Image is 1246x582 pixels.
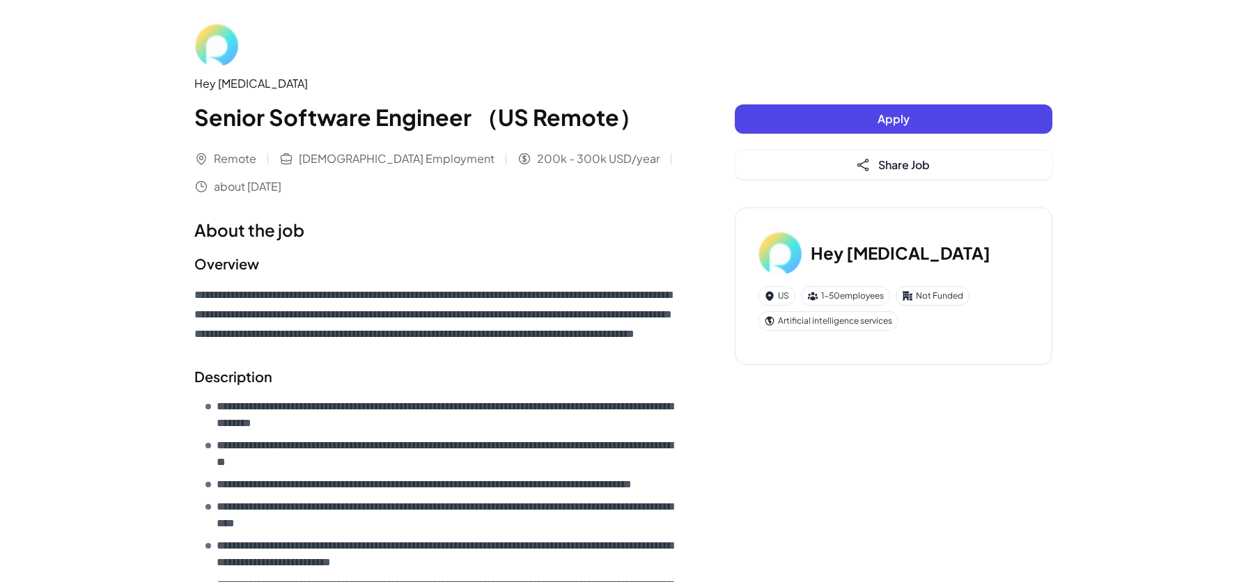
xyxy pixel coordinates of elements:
[801,286,890,306] div: 1-50 employees
[214,178,281,195] span: about [DATE]
[758,230,802,275] img: He
[735,104,1052,134] button: Apply
[537,150,660,167] span: 200k - 300k USD/year
[758,311,898,331] div: Artificial intelligence services
[194,217,679,242] h1: About the job
[878,157,930,172] span: Share Job
[194,100,679,134] h1: Senior Software Engineer （US Remote）
[194,366,679,387] h2: Description
[878,111,910,126] span: Apply
[194,75,679,92] div: Hey [MEDICAL_DATA]
[194,22,239,67] img: He
[758,286,795,306] div: US
[896,286,969,306] div: Not Funded
[735,150,1052,180] button: Share Job
[194,253,679,274] h2: Overview
[299,150,494,167] span: [DEMOGRAPHIC_DATA] Employment
[214,150,256,167] span: Remote
[811,240,990,265] h3: Hey [MEDICAL_DATA]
